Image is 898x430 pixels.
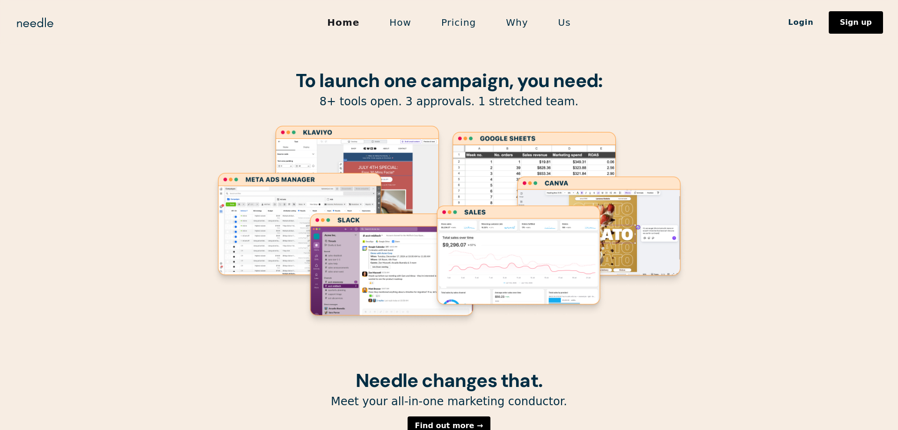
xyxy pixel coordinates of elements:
a: Us [543,13,586,32]
div: Sign up [840,19,872,26]
p: Meet your all-in-one marketing conductor. [211,394,688,409]
a: Home [312,13,374,32]
a: Why [491,13,543,32]
p: 8+ tools open. 3 approvals. 1 stretched team. [211,95,688,109]
div: Find out more → [415,422,483,430]
a: How [374,13,426,32]
strong: To launch one campaign, you need: [296,68,603,93]
a: Pricing [426,13,491,32]
a: Login [773,15,829,30]
a: Sign up [829,11,883,34]
strong: Needle changes that. [356,368,542,393]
